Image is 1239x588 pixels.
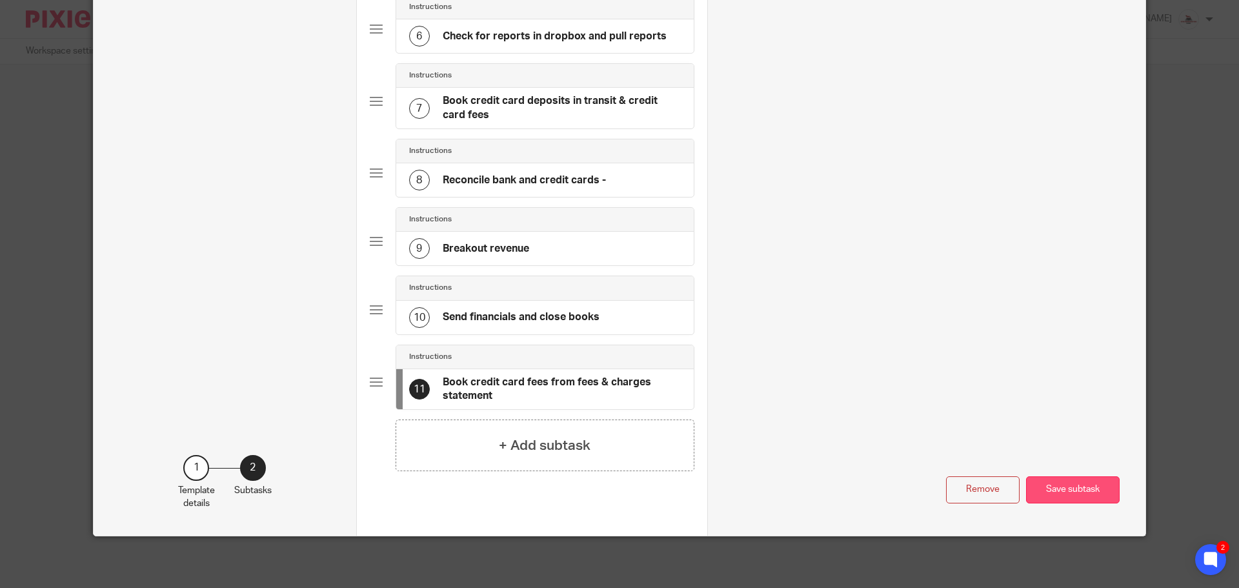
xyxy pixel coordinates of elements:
h4: Book credit card fees from fees & charges statement [443,376,681,403]
button: Save subtask [1026,476,1120,504]
p: Subtasks [234,484,272,497]
p: Template details [178,484,215,511]
div: 8 [409,170,430,190]
h4: Instructions [409,70,452,81]
h4: + Add subtask [499,436,590,456]
h4: Send financials and close books [443,310,599,324]
h4: Book credit card deposits in transit & credit card fees [443,94,681,122]
h4: Instructions [409,214,452,225]
div: 2 [1216,541,1229,554]
div: 6 [409,26,430,46]
h4: Breakout revenue [443,242,529,256]
h4: Instructions [409,283,452,293]
div: 11 [409,379,430,400]
h4: Reconcile bank and credit cards - [443,174,606,187]
div: 10 [409,307,430,328]
h4: Check for reports in dropbox and pull reports [443,30,667,43]
h4: Instructions [409,2,452,12]
div: 1 [183,455,209,481]
h4: Instructions [409,146,452,156]
div: 9 [409,238,430,259]
button: Remove [946,476,1020,504]
div: 7 [409,98,430,119]
h4: Instructions [409,352,452,362]
div: 2 [240,455,266,481]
